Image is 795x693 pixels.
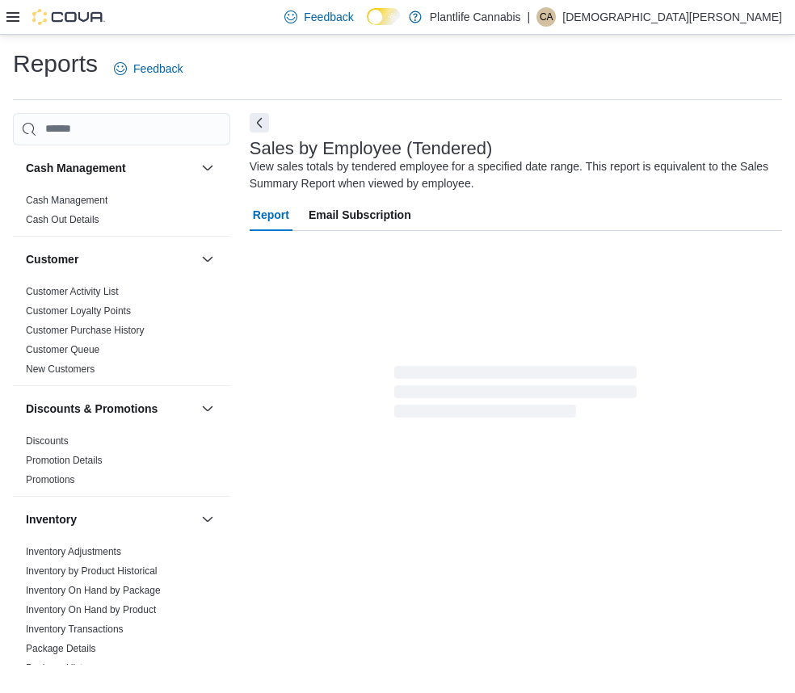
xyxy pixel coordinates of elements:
[26,565,158,577] span: Inventory by Product Historical
[26,343,99,356] span: Customer Queue
[278,1,360,33] a: Feedback
[26,604,156,615] a: Inventory On Hand by Product
[26,401,195,417] button: Discounts & Promotions
[253,199,289,231] span: Report
[26,511,77,527] h3: Inventory
[26,584,161,597] span: Inventory On Hand by Package
[13,431,230,496] div: Discounts & Promotions
[26,363,95,375] a: New Customers
[26,285,119,298] span: Customer Activity List
[394,369,637,421] span: Loading
[26,662,96,674] a: Package History
[26,160,126,176] h3: Cash Management
[133,61,183,77] span: Feedback
[26,511,195,527] button: Inventory
[26,194,107,207] span: Cash Management
[26,545,121,558] span: Inventory Adjustments
[26,624,124,635] a: Inventory Transactions
[304,9,353,25] span: Feedback
[430,7,521,27] p: Plantlife Cannabis
[540,7,553,27] span: CA
[198,510,217,529] button: Inventory
[26,344,99,355] a: Customer Queue
[26,401,158,417] h3: Discounts & Promotions
[26,435,69,447] a: Discounts
[536,7,556,27] div: Christiana Amony
[26,565,158,577] a: Inventory by Product Historical
[13,48,98,80] h1: Reports
[250,139,493,158] h3: Sales by Employee (Tendered)
[13,191,230,236] div: Cash Management
[528,7,531,27] p: |
[562,7,782,27] p: [DEMOGRAPHIC_DATA][PERSON_NAME]
[26,213,99,226] span: Cash Out Details
[26,585,161,596] a: Inventory On Hand by Package
[26,546,121,557] a: Inventory Adjustments
[198,399,217,418] button: Discounts & Promotions
[26,160,195,176] button: Cash Management
[198,250,217,269] button: Customer
[198,158,217,178] button: Cash Management
[26,325,145,336] a: Customer Purchase History
[32,9,105,25] img: Cova
[26,251,195,267] button: Customer
[26,623,124,636] span: Inventory Transactions
[26,455,103,466] a: Promotion Details
[367,25,368,26] span: Dark Mode
[107,52,189,85] a: Feedback
[26,286,119,297] a: Customer Activity List
[26,642,96,655] span: Package Details
[26,643,96,654] a: Package Details
[309,199,411,231] span: Email Subscription
[26,454,103,467] span: Promotion Details
[250,158,774,192] div: View sales totals by tendered employee for a specified date range. This report is equivalent to t...
[26,473,75,486] span: Promotions
[26,195,107,206] a: Cash Management
[26,474,75,485] a: Promotions
[250,113,269,132] button: Next
[367,8,401,25] input: Dark Mode
[26,603,156,616] span: Inventory On Hand by Product
[26,214,99,225] a: Cash Out Details
[26,305,131,317] a: Customer Loyalty Points
[26,363,95,376] span: New Customers
[26,251,78,267] h3: Customer
[13,282,230,385] div: Customer
[26,324,145,337] span: Customer Purchase History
